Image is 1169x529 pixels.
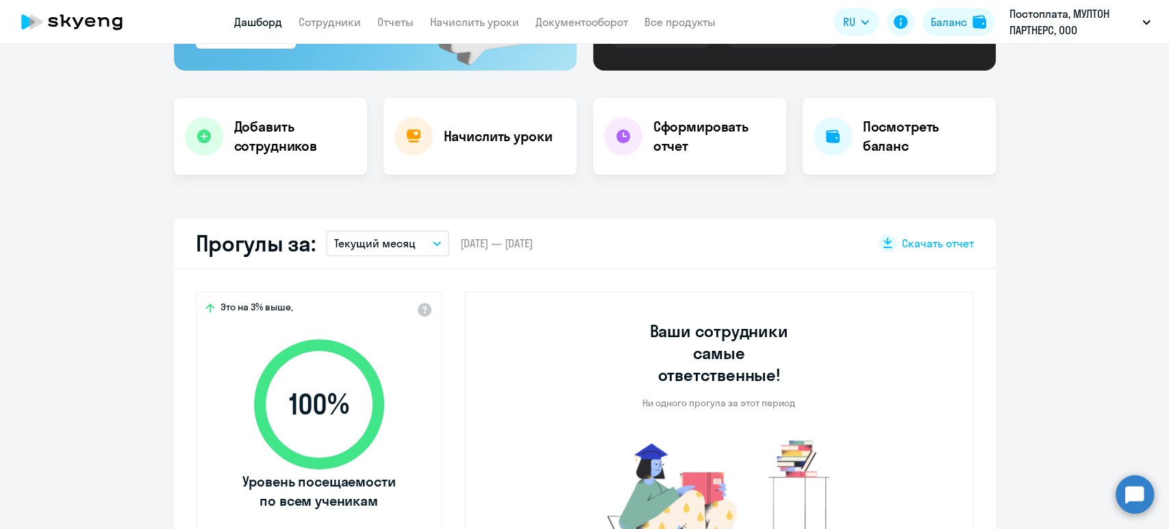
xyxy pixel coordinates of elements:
[240,388,398,421] span: 100 %
[644,15,716,29] a: Все продукты
[922,8,994,36] button: Балансbalance
[931,14,967,30] div: Баланс
[653,117,775,156] h4: Сформировать отчет
[460,236,533,251] span: [DATE] — [DATE]
[631,320,807,386] h3: Ваши сотрудники самые ответственные!
[843,14,855,30] span: RU
[377,15,414,29] a: Отчеты
[536,15,628,29] a: Документооборот
[833,8,879,36] button: RU
[196,230,316,257] h2: Прогулы за:
[430,15,519,29] a: Начислить уроки
[234,15,282,29] a: Дашборд
[299,15,361,29] a: Сотрудники
[642,397,795,409] p: Ни одного прогула за этот период
[234,117,356,156] h4: Добавить сотрудников
[334,235,416,251] p: Текущий месяц
[863,117,985,156] h4: Посмотреть баланс
[444,127,553,146] h4: Начислить уроки
[1003,5,1157,38] button: Постоплата, МУЛТОН ПАРТНЕРС, ООО
[1009,5,1137,38] p: Постоплата, МУЛТОН ПАРТНЕРС, ООО
[902,236,974,251] span: Скачать отчет
[240,472,398,510] span: Уровень посещаемости по всем ученикам
[326,230,449,256] button: Текущий месяц
[221,301,293,317] span: Это на 3% выше,
[972,15,986,29] img: balance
